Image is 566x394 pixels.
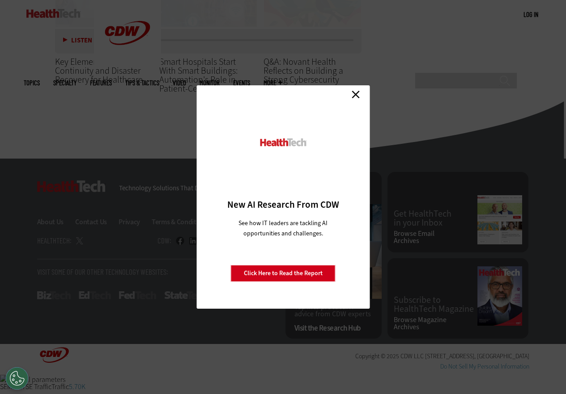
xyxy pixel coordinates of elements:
button: Open Preferences [6,367,28,390]
img: HealthTech_0.png [259,138,307,147]
p: See how IT leaders are tackling AI opportunities and challenges. [228,218,338,239]
a: Click Here to Read the Report [231,265,336,282]
h3: New AI Research From CDW [212,198,354,211]
a: Close [349,88,362,101]
div: Cookies Settings [6,367,28,390]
